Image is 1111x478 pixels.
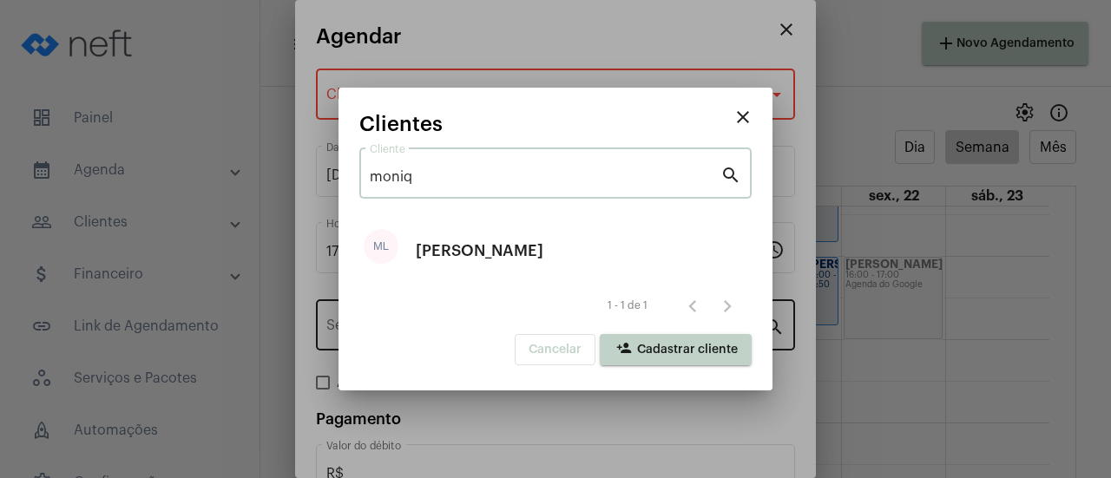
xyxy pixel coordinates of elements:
button: Cancelar [515,334,595,365]
mat-icon: person_add [614,340,634,361]
span: Cadastrar cliente [614,344,738,356]
mat-icon: search [720,164,741,185]
input: Pesquisar cliente [370,169,720,185]
mat-icon: close [733,107,753,128]
div: [PERSON_NAME] [416,225,543,277]
div: 1 - 1 de 1 [608,300,648,311]
span: Cancelar [529,344,582,356]
button: Página anterior [675,288,710,323]
button: Cadastrar cliente [600,334,752,365]
span: Clientes [359,113,443,135]
button: Próxima página [710,288,745,323]
div: ML [364,229,398,264]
